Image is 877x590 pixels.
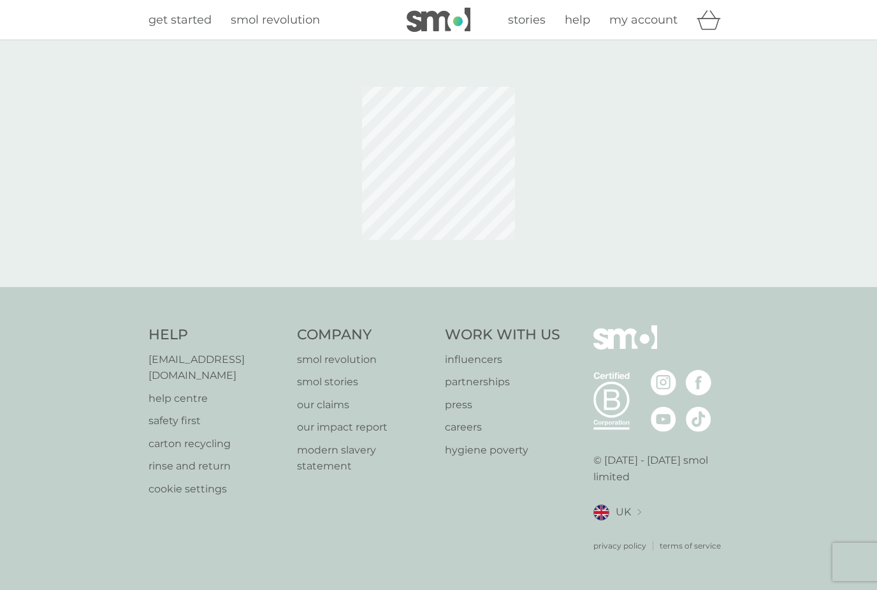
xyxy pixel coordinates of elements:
[149,390,284,407] a: help centre
[149,351,284,384] a: [EMAIL_ADDRESS][DOMAIN_NAME]
[407,8,470,32] img: smol
[445,397,560,413] a: press
[609,11,678,29] a: my account
[593,325,657,369] img: smol
[297,419,433,436] a: our impact report
[149,13,212,27] span: get started
[149,436,284,452] a: carton recycling
[149,413,284,429] a: safety first
[149,11,212,29] a: get started
[445,419,560,436] a: careers
[609,13,678,27] span: my account
[231,11,320,29] a: smol revolution
[445,351,560,368] a: influencers
[593,452,729,485] p: © [DATE] - [DATE] smol limited
[297,374,433,390] a: smol stories
[445,325,560,345] h4: Work With Us
[297,351,433,368] a: smol revolution
[445,374,560,390] a: partnerships
[445,442,560,459] a: hygiene poverty
[565,11,590,29] a: help
[297,397,433,413] a: our claims
[149,458,284,475] a: rinse and return
[593,505,609,520] img: UK flag
[297,325,433,345] h4: Company
[508,13,546,27] span: stories
[616,504,631,520] span: UK
[637,509,641,516] img: select a new location
[686,406,711,432] img: visit the smol Tiktok page
[231,13,320,27] span: smol revolution
[660,540,721,552] a: terms of service
[297,442,433,475] a: modern slavery statement
[508,11,546,29] a: stories
[686,370,711,395] img: visit the smol Facebook page
[651,406,676,432] img: visit the smol Youtube page
[593,540,646,552] a: privacy policy
[651,370,676,395] img: visit the smol Instagram page
[149,325,284,345] h4: Help
[697,7,728,33] div: basket
[565,13,590,27] span: help
[149,481,284,498] a: cookie settings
